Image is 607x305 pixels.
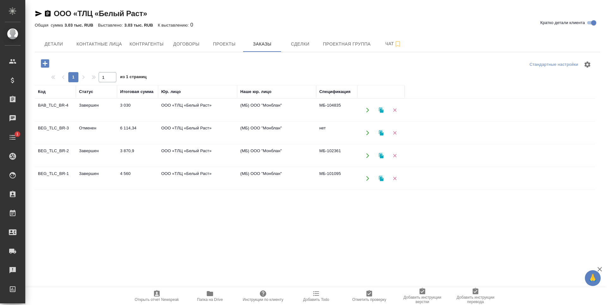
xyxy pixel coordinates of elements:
[130,40,164,48] span: Контрагенты
[209,40,239,48] span: Проекты
[388,126,401,139] button: Удалить
[323,40,371,48] span: Проектная группа
[361,172,374,185] button: Открыть
[343,287,396,305] button: Отметить проверку
[161,89,181,95] div: Юр. лицо
[35,145,76,167] td: BEG_TLC_BR-2
[135,297,179,302] span: Открыть отчет Newspeak
[361,149,374,162] button: Открыть
[303,297,329,302] span: Добавить Todo
[388,103,401,116] button: Удалить
[124,23,158,28] p: 3.03 тыс. RUB
[117,167,158,190] td: 4 560
[319,89,351,95] div: Спецификация
[237,99,316,121] td: (МБ) ООО "Монблан"
[585,270,601,286] button: 🙏
[38,89,46,95] div: Код
[35,21,600,29] div: 0
[587,271,598,285] span: 🙏
[183,287,236,305] button: Папка на Drive
[197,297,223,302] span: Папка на Drive
[316,99,357,121] td: МБ-104835
[35,122,76,144] td: BEG_TLC_BR-3
[361,103,374,116] button: Открыть
[158,23,190,28] p: К выставлению:
[394,40,402,48] svg: Подписаться
[237,167,316,190] td: (МБ) ООО "Монблан"
[130,287,183,305] button: Открыть отчет Newspeak
[79,89,93,95] div: Статус
[35,10,42,17] button: Скопировать ссылку для ЯМессенджера
[316,167,357,190] td: МБ-101095
[237,122,316,144] td: (МБ) ООО "Монблан"
[76,122,117,144] td: Отменен
[375,149,388,162] button: Клонировать
[388,172,401,185] button: Удалить
[35,167,76,190] td: BEG_TLC_BR-1
[158,145,237,167] td: ООО «ТЛЦ «Белый Раст»
[580,57,595,72] span: Настроить таблицу
[449,287,502,305] button: Добавить инструкции перевода
[236,287,290,305] button: Инструкции по клиенту
[400,295,445,304] span: Добавить инструкции верстки
[453,295,498,304] span: Добавить инструкции перевода
[375,126,388,139] button: Клонировать
[388,149,401,162] button: Удалить
[290,287,343,305] button: Добавить Todo
[35,23,64,28] p: Общая сумма
[64,23,98,28] p: 3.03 тыс. RUB
[117,99,158,121] td: 3 030
[39,40,69,48] span: Детали
[171,40,201,48] span: Договоры
[2,129,24,145] a: 1
[76,99,117,121] td: Завершен
[120,73,147,82] span: из 1 страниц
[316,122,357,144] td: нет
[44,10,52,17] button: Скопировать ссылку
[158,122,237,144] td: ООО «ТЛЦ «Белый Раст»
[375,172,388,185] button: Клонировать
[396,287,449,305] button: Добавить инструкции верстки
[36,57,54,70] button: Добавить проект
[247,40,277,48] span: Заказы
[77,40,122,48] span: Контактные лица
[240,89,272,95] div: Наше юр. лицо
[12,131,22,137] span: 1
[120,89,153,95] div: Итоговая сумма
[158,99,237,121] td: ООО «ТЛЦ «Белый Раст»
[378,40,408,48] span: Чат
[237,145,316,167] td: (МБ) ООО "Монблан"
[54,9,147,18] a: ООО «ТЛЦ «Белый Раст»
[361,126,374,139] button: Открыть
[352,297,386,302] span: Отметить проверку
[375,103,388,116] button: Клонировать
[117,145,158,167] td: 3 870,9
[243,297,284,302] span: Инструкции по клиенту
[117,122,158,144] td: 6 114,34
[158,167,237,190] td: ООО «ТЛЦ «Белый Раст»
[528,60,580,70] div: split button
[98,23,124,28] p: Выставлено:
[35,99,76,121] td: BAB_TLC_BR-4
[285,40,315,48] span: Сделки
[540,20,585,26] span: Кратко детали клиента
[76,145,117,167] td: Завершен
[316,145,357,167] td: МБ-102361
[76,167,117,190] td: Завершен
